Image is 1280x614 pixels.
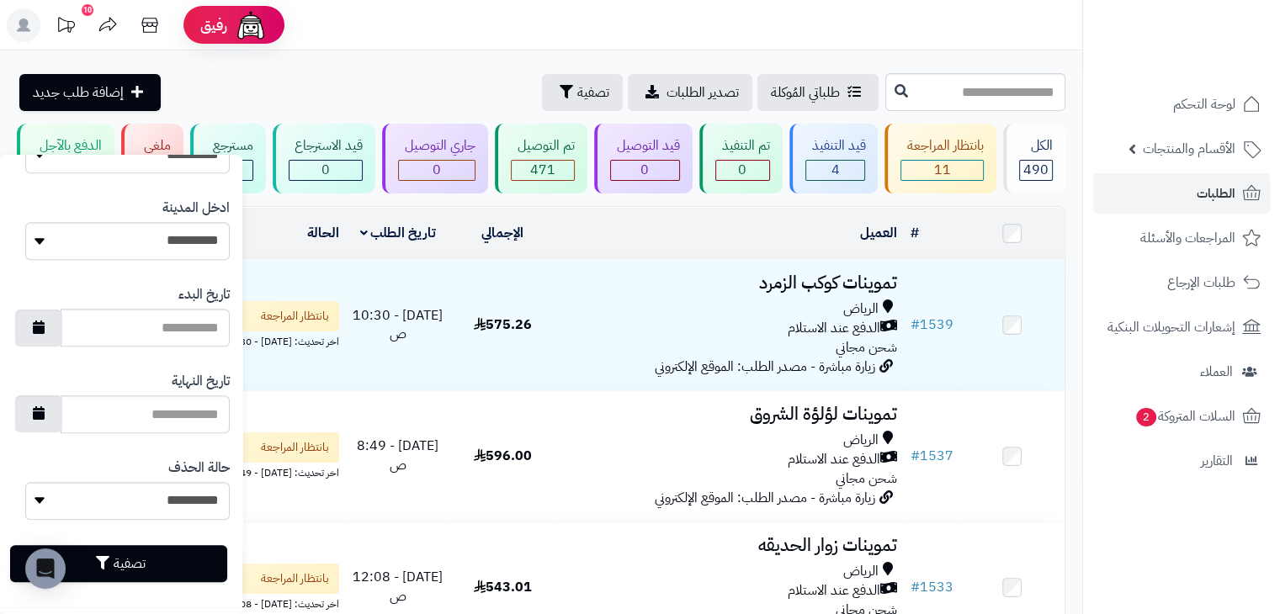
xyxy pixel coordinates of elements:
span: طلبات الإرجاع [1167,271,1235,294]
a: الإجمالي [481,223,523,243]
span: الدفع عند الاستلام [788,319,880,338]
a: الكل490 [1000,124,1069,193]
a: السلات المتروكة2 [1093,396,1270,437]
div: تم التوصيل [511,136,575,156]
span: الدفع عند الاستلام [788,581,880,601]
span: # [911,446,920,466]
span: الطلبات [1197,182,1235,205]
a: تحديثات المنصة [45,8,87,46]
span: تصدير الطلبات [667,82,739,103]
span: السلات المتروكة [1134,405,1235,428]
a: الدفع بالآجل 0 [13,124,118,193]
span: 490 [1023,160,1049,180]
span: 471 [530,160,555,180]
label: ادخل المدينة [162,198,230,218]
a: بانتظار المراجعة 11 [881,124,1000,193]
div: تم التنفيذ [715,136,770,156]
span: 11 [934,160,951,180]
a: العملاء [1093,352,1270,392]
a: # [911,223,919,243]
a: قيد التوصيل 0 [591,124,696,193]
span: رفيق [200,15,227,35]
span: شحن مجاني [836,337,897,357]
a: #1539 [911,315,953,335]
span: [DATE] - 8:49 ص [357,436,438,475]
a: مسترجع 4 [187,124,269,193]
h3: تموينات زوار الحديقه [561,536,896,555]
img: logo-2.png [1166,13,1264,48]
span: الرياض [843,299,879,319]
span: 575.26 [474,315,532,335]
span: إضافة طلب جديد [33,82,124,103]
span: إشعارات التحويلات البنكية [1107,315,1235,339]
a: جاري التوصيل 0 [379,124,491,193]
h3: تموينات كوكب الزمرد [561,273,896,293]
label: تاريخ النهاية [172,372,230,391]
span: # [911,577,920,597]
label: حالة الحذف [168,458,230,478]
div: 10 [82,4,93,16]
span: 0 [321,160,330,180]
div: Open Intercom Messenger [25,548,66,589]
span: الأقسام والمنتجات [1143,137,1235,161]
span: بانتظار المراجعة [261,308,329,325]
span: # [911,315,920,335]
span: بانتظار المراجعة [261,439,329,456]
div: قيد التنفيذ [805,136,866,156]
h3: تموينات لؤلؤة الشروق [561,405,896,424]
div: ملغي [137,136,171,156]
span: الرياض [843,431,879,450]
span: الرياض [843,562,879,581]
div: بانتظار المراجعة [900,136,984,156]
div: 0 [611,161,679,180]
a: طلبات الإرجاع [1093,262,1270,303]
a: تصدير الطلبات [628,74,752,111]
a: المراجعات والأسئلة [1093,218,1270,258]
span: العملاء [1200,360,1233,384]
button: تصفية [542,74,623,111]
a: قيد الاسترجاع 0 [269,124,380,193]
span: 543.01 [474,577,532,597]
a: الطلبات [1093,173,1270,214]
span: [DATE] - 10:30 ص [353,305,443,345]
a: إشعارات التحويلات البنكية [1093,307,1270,347]
div: مسترجع [206,136,253,156]
a: تاريخ الطلب [360,223,437,243]
a: لوحة التحكم [1093,84,1270,124]
label: تاريخ البدء [178,285,230,304]
span: 0 [640,160,649,180]
button: تصفية [10,545,227,582]
div: 471 [512,161,574,180]
span: [DATE] - 12:08 ص [353,567,443,606]
div: قيد الاسترجاع [289,136,364,156]
a: طلباتي المُوكلة [757,74,879,111]
span: طلباتي المُوكلة [771,82,840,103]
a: قيد التنفيذ 4 [786,124,882,193]
span: 0 [433,160,441,180]
span: 596.00 [474,446,532,466]
div: جاري التوصيل [398,136,475,156]
span: زيارة مباشرة - مصدر الطلب: الموقع الإلكتروني [655,357,875,377]
a: تم التنفيذ 0 [696,124,786,193]
div: قيد التوصيل [610,136,680,156]
div: 0 [399,161,475,180]
span: تصفية [577,82,609,103]
div: 11 [901,161,983,180]
a: #1537 [911,446,953,466]
a: التقارير [1093,441,1270,481]
span: بانتظار المراجعة [261,570,329,587]
a: الحالة [307,223,339,243]
div: الكل [1019,136,1053,156]
div: 4 [806,161,865,180]
span: زيارة مباشرة - مصدر الطلب: الموقع الإلكتروني [655,488,875,508]
span: التقارير [1201,449,1233,473]
a: العميل [860,223,897,243]
div: 0 [716,161,769,180]
div: 0 [289,161,363,180]
a: ملغي 0 [118,124,187,193]
span: المراجعات والأسئلة [1140,226,1235,250]
span: 2 [1136,408,1157,427]
a: إضافة طلب جديد [19,74,161,111]
span: 4 [831,160,839,180]
div: الدفع بالآجل [33,136,102,156]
